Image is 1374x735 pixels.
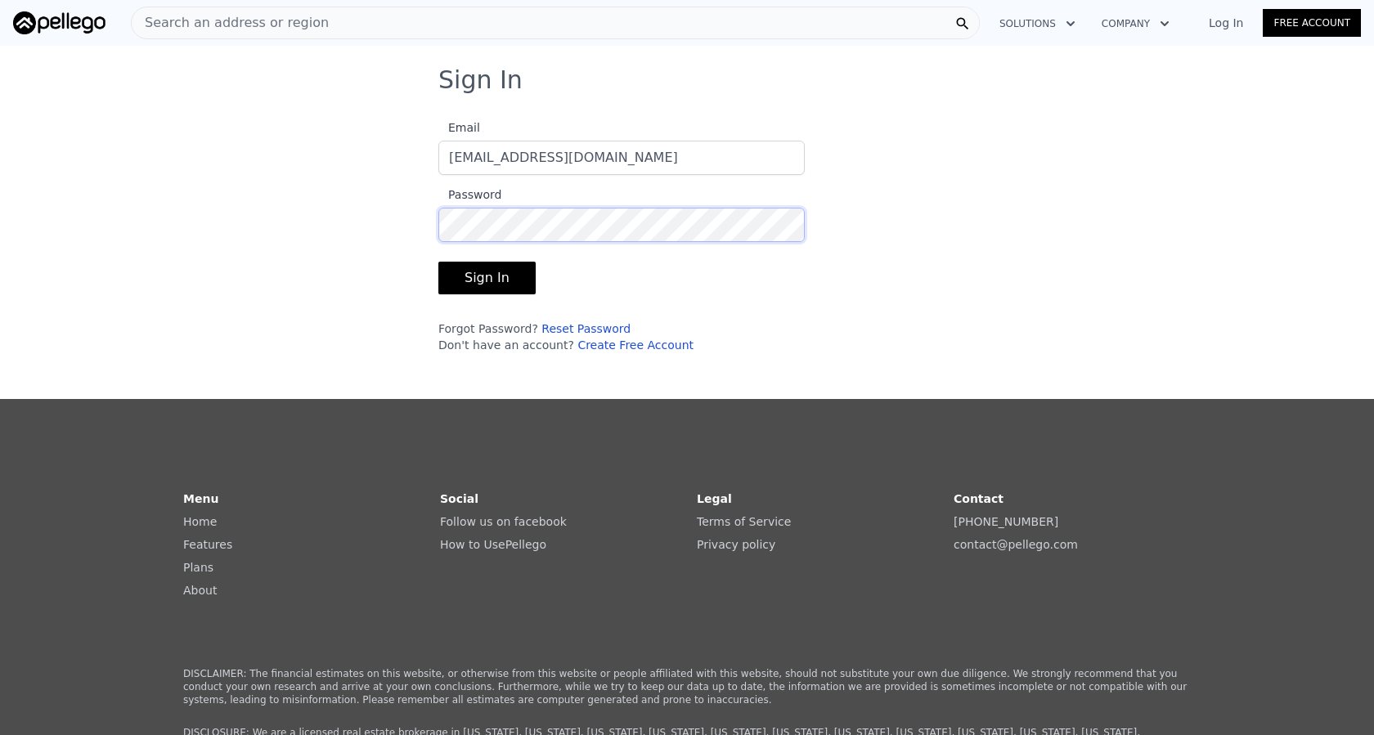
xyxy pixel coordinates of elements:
[954,538,1078,551] a: contact@pellego.com
[438,65,936,95] h3: Sign In
[986,9,1089,38] button: Solutions
[1263,9,1361,37] a: Free Account
[438,188,501,201] span: Password
[438,320,805,353] div: Forgot Password? Don't have an account?
[440,538,546,551] a: How to UsePellego
[541,322,631,335] a: Reset Password
[697,492,732,505] strong: Legal
[438,141,805,175] input: Email
[577,338,694,352] a: Create Free Account
[438,208,805,242] input: Password
[954,515,1058,528] a: [PHONE_NUMBER]
[183,584,217,597] a: About
[438,262,536,294] button: Sign In
[440,492,478,505] strong: Social
[697,538,775,551] a: Privacy policy
[183,515,217,528] a: Home
[1189,15,1263,31] a: Log In
[438,121,480,134] span: Email
[183,667,1191,706] p: DISCLAIMER: The financial estimates on this website, or otherwise from this website or people aff...
[440,515,567,528] a: Follow us on facebook
[13,11,106,34] img: Pellego
[697,515,791,528] a: Terms of Service
[954,492,1004,505] strong: Contact
[183,561,213,574] a: Plans
[132,13,329,33] span: Search an address or region
[183,538,232,551] a: Features
[183,492,218,505] strong: Menu
[1089,9,1183,38] button: Company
